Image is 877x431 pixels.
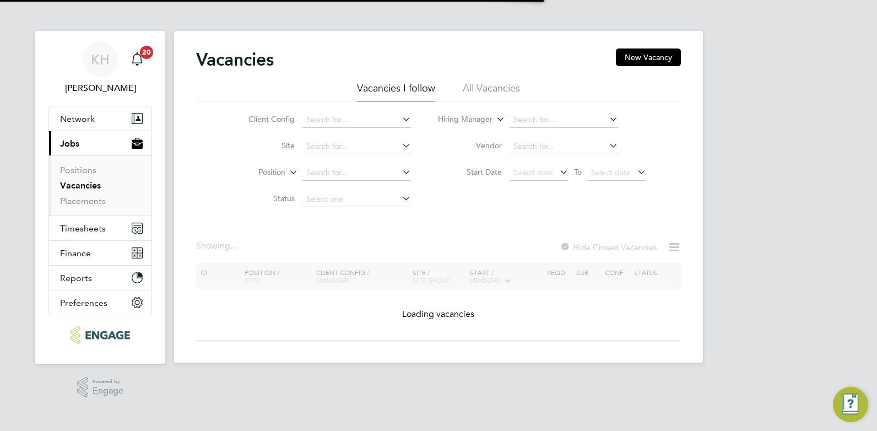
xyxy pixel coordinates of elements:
a: Vacancies [60,180,101,191]
h2: Vacancies [196,49,274,71]
button: Preferences [49,290,151,315]
span: Select date [513,168,553,177]
button: Network [49,106,151,131]
input: Select one [302,192,411,207]
label: Hide Closed Vacancies [560,242,657,252]
button: Finance [49,241,151,265]
a: Positions [60,165,96,175]
span: Network [60,114,95,124]
button: Timesheets [49,216,151,240]
input: Search for... [510,139,618,154]
button: Jobs [49,131,151,155]
label: Site [231,141,295,150]
label: Status [231,193,295,203]
button: New Vacancy [616,49,681,66]
label: Hiring Manager [429,114,492,125]
span: Finance [60,248,91,258]
span: ... [230,240,237,251]
a: Go to home page [48,326,152,344]
input: Search for... [302,165,411,181]
span: To [571,165,585,179]
span: 20 [140,46,153,59]
span: Select date [591,168,631,177]
label: Client Config [231,114,295,124]
span: Timesheets [60,223,106,234]
span: Kirsty Hanmore [48,82,152,95]
input: Search for... [302,112,411,128]
a: Powered byEngage [77,377,124,398]
span: Preferences [60,298,107,308]
span: Jobs [60,138,79,149]
span: Powered by [93,377,123,386]
li: Vacancies I follow [357,82,435,101]
label: Position [222,167,285,178]
div: Jobs [49,155,151,215]
input: Search for... [302,139,411,154]
label: Start Date [438,167,502,177]
button: Reports [49,266,151,290]
a: KH[PERSON_NAME] [48,42,152,95]
li: All Vacancies [463,82,520,101]
span: Engage [93,386,123,396]
div: Showing [196,240,239,252]
a: Placements [60,196,106,206]
a: 20 [126,42,148,77]
img: ncclondon-logo-retina.png [71,326,129,344]
span: KH [91,52,110,67]
span: Reports [60,273,92,283]
button: Engage Resource Center [833,387,868,422]
input: Search for... [510,112,618,128]
label: Vendor [438,141,502,150]
nav: Main navigation [35,31,165,364]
